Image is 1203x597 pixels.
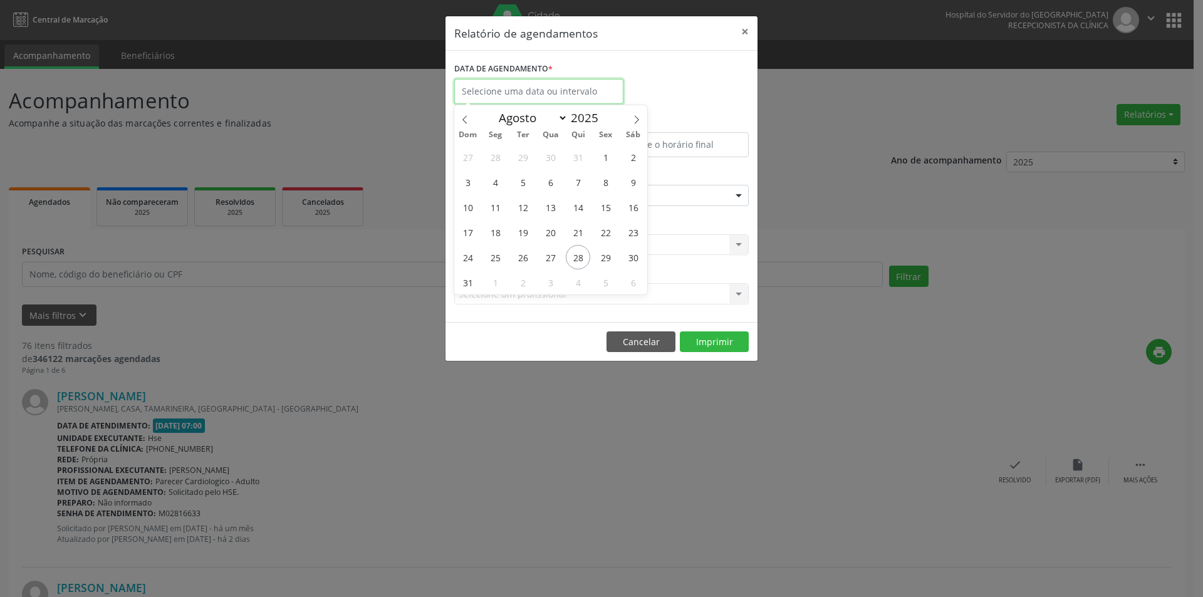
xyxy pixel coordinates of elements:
span: Seg [482,131,509,139]
span: Qua [537,131,565,139]
span: Setembro 1, 2025 [483,270,508,294]
span: Agosto 27, 2025 [538,245,563,269]
span: Agosto 6, 2025 [538,170,563,194]
span: Agosto 17, 2025 [456,220,480,244]
span: Agosto 20, 2025 [538,220,563,244]
span: Qui [565,131,592,139]
span: Agosto 7, 2025 [566,170,590,194]
span: Julho 29, 2025 [511,145,535,169]
select: Month [492,109,568,127]
span: Agosto 22, 2025 [593,220,618,244]
span: Agosto 18, 2025 [483,220,508,244]
span: Setembro 4, 2025 [566,270,590,294]
span: Agosto 28, 2025 [566,245,590,269]
span: Julho 31, 2025 [566,145,590,169]
span: Agosto 21, 2025 [566,220,590,244]
button: Imprimir [680,331,749,353]
input: Selecione o horário final [605,132,749,157]
label: DATA DE AGENDAMENTO [454,60,553,79]
span: Agosto 30, 2025 [621,245,645,269]
span: Agosto 3, 2025 [456,170,480,194]
span: Setembro 2, 2025 [511,270,535,294]
span: Agosto 13, 2025 [538,195,563,219]
span: Agosto 9, 2025 [621,170,645,194]
h5: Relatório de agendamentos [454,25,598,41]
button: Close [732,16,758,47]
input: Year [568,110,609,126]
span: Agosto 4, 2025 [483,170,508,194]
span: Sex [592,131,620,139]
span: Agosto 25, 2025 [483,245,508,269]
input: Selecione uma data ou intervalo [454,79,623,104]
span: Agosto 16, 2025 [621,195,645,219]
span: Agosto 24, 2025 [456,245,480,269]
span: Agosto 29, 2025 [593,245,618,269]
span: Ter [509,131,537,139]
span: Agosto 19, 2025 [511,220,535,244]
span: Agosto 31, 2025 [456,270,480,294]
span: Agosto 11, 2025 [483,195,508,219]
span: Agosto 26, 2025 [511,245,535,269]
span: Agosto 10, 2025 [456,195,480,219]
span: Agosto 2, 2025 [621,145,645,169]
span: Sáb [620,131,647,139]
span: Agosto 8, 2025 [593,170,618,194]
button: Cancelar [607,331,675,353]
span: Setembro 6, 2025 [621,270,645,294]
span: Julho 27, 2025 [456,145,480,169]
span: Agosto 1, 2025 [593,145,618,169]
span: Agosto 15, 2025 [593,195,618,219]
span: Agosto 5, 2025 [511,170,535,194]
span: Julho 28, 2025 [483,145,508,169]
span: Agosto 23, 2025 [621,220,645,244]
span: Setembro 5, 2025 [593,270,618,294]
span: Agosto 14, 2025 [566,195,590,219]
span: Dom [454,131,482,139]
span: Setembro 3, 2025 [538,270,563,294]
label: ATÉ [605,113,749,132]
span: Julho 30, 2025 [538,145,563,169]
span: Agosto 12, 2025 [511,195,535,219]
